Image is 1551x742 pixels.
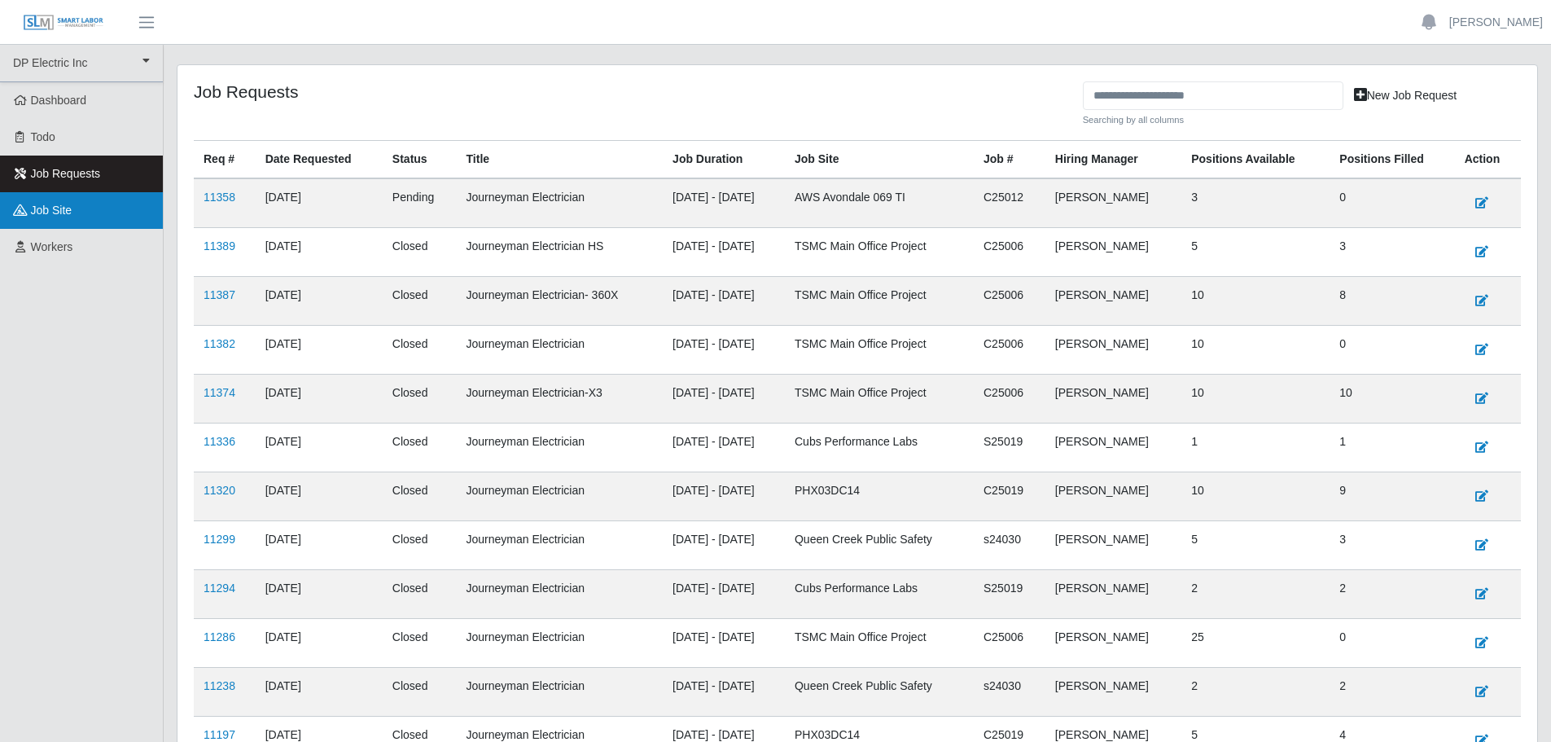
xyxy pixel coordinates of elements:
a: 11286 [204,630,235,643]
td: S25019 [974,569,1045,618]
td: Journeyman Electrician [457,472,664,520]
td: Journeyman Electrician [457,178,664,228]
td: [DATE] [256,569,383,618]
a: 11294 [204,582,235,595]
a: 11320 [204,484,235,497]
td: [PERSON_NAME] [1045,227,1181,276]
span: Job Requests [31,167,101,180]
span: Workers [31,240,73,253]
td: 8 [1330,276,1454,325]
td: TSMC Main Office Project [785,227,974,276]
td: [PERSON_NAME] [1045,520,1181,569]
th: Hiring Manager [1045,140,1181,178]
td: [DATE] - [DATE] [663,374,785,423]
td: C25006 [974,374,1045,423]
th: Positions Available [1181,140,1330,178]
th: Title [457,140,664,178]
td: C25006 [974,227,1045,276]
a: 11299 [204,533,235,546]
th: Positions Filled [1330,140,1454,178]
td: Closed [383,569,457,618]
td: 10 [1181,374,1330,423]
th: Job Duration [663,140,785,178]
td: Journeyman Electrician [457,423,664,472]
td: Closed [383,423,457,472]
td: PHX03DC14 [785,472,974,520]
td: 0 [1330,618,1454,667]
td: 9 [1330,472,1454,520]
td: s24030 [974,667,1045,716]
td: Closed [383,472,457,520]
td: Queen Creek Public Safety [785,520,974,569]
td: Journeyman Electrician [457,618,664,667]
td: [DATE] - [DATE] [663,423,785,472]
td: Closed [383,227,457,276]
td: 2 [1330,569,1454,618]
td: 2 [1181,569,1330,618]
a: 11238 [204,679,235,692]
td: 2 [1330,667,1454,716]
td: Cubs Performance Labs [785,569,974,618]
a: 11197 [204,728,235,741]
td: TSMC Main Office Project [785,325,974,374]
th: Date Requested [256,140,383,178]
th: Req # [194,140,256,178]
a: 11336 [204,435,235,448]
td: [DATE] - [DATE] [663,667,785,716]
a: 11387 [204,288,235,301]
td: [DATE] [256,178,383,228]
td: [DATE] [256,423,383,472]
td: 10 [1181,472,1330,520]
td: [PERSON_NAME] [1045,178,1181,228]
h4: Job Requests [194,81,1071,102]
td: 1 [1330,423,1454,472]
td: [DATE] [256,520,383,569]
a: 11389 [204,239,235,252]
td: [DATE] - [DATE] [663,520,785,569]
td: C25006 [974,618,1045,667]
td: Pending [383,178,457,228]
td: 3 [1330,227,1454,276]
td: [DATE] [256,325,383,374]
td: 3 [1181,178,1330,228]
td: [PERSON_NAME] [1045,423,1181,472]
td: Journeyman Electrician-X3 [457,374,664,423]
td: C25006 [974,276,1045,325]
td: Closed [383,618,457,667]
td: 10 [1330,374,1454,423]
td: Journeyman Electrician [457,325,664,374]
td: [PERSON_NAME] [1045,618,1181,667]
td: C25019 [974,472,1045,520]
td: [DATE] - [DATE] [663,276,785,325]
td: [DATE] - [DATE] [663,178,785,228]
span: job site [31,204,72,217]
td: 5 [1181,520,1330,569]
td: Closed [383,667,457,716]
td: [DATE] [256,276,383,325]
small: Searching by all columns [1083,113,1343,127]
th: job site [785,140,974,178]
th: Job # [974,140,1045,178]
a: New Job Request [1343,81,1468,110]
span: Dashboard [31,94,87,107]
td: 5 [1181,227,1330,276]
td: [DATE] [256,227,383,276]
td: [PERSON_NAME] [1045,472,1181,520]
a: 11382 [204,337,235,350]
td: [PERSON_NAME] [1045,325,1181,374]
td: 0 [1330,178,1454,228]
img: SLM Logo [23,14,104,32]
td: 25 [1181,618,1330,667]
td: Journeyman Electrician HS [457,227,664,276]
td: 0 [1330,325,1454,374]
td: [DATE] [256,472,383,520]
td: [DATE] - [DATE] [663,569,785,618]
td: [PERSON_NAME] [1045,374,1181,423]
td: Journeyman Electrician- 360X [457,276,664,325]
a: [PERSON_NAME] [1449,14,1543,31]
td: Journeyman Electrician [457,667,664,716]
span: Todo [31,130,55,143]
a: 11374 [204,386,235,399]
td: 1 [1181,423,1330,472]
td: [PERSON_NAME] [1045,667,1181,716]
